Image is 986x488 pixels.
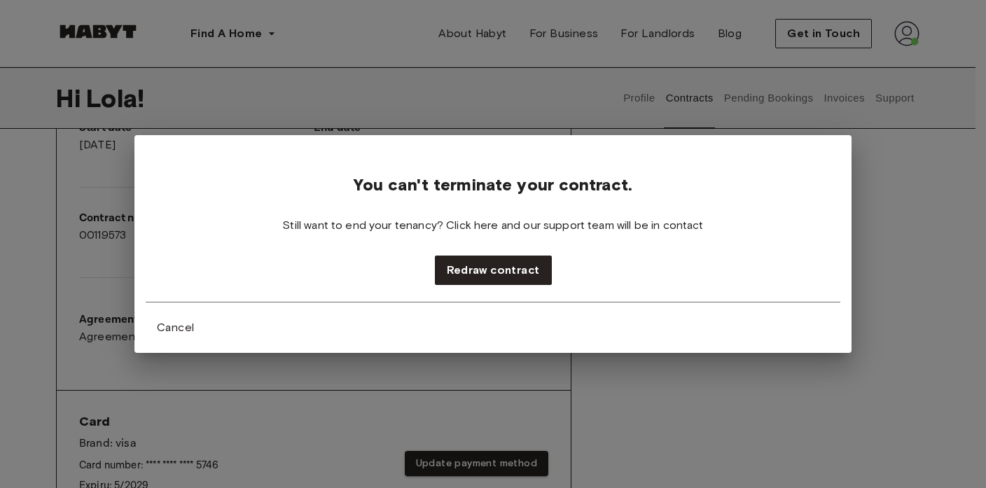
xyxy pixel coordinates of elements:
[447,262,540,279] span: Redraw contract
[282,218,703,233] span: Still want to end your tenancy? Click here and our support team will be in contact
[435,256,552,285] button: Redraw contract
[353,174,632,195] span: You can't terminate your contract.
[146,314,205,342] button: Cancel
[157,319,194,336] span: Cancel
